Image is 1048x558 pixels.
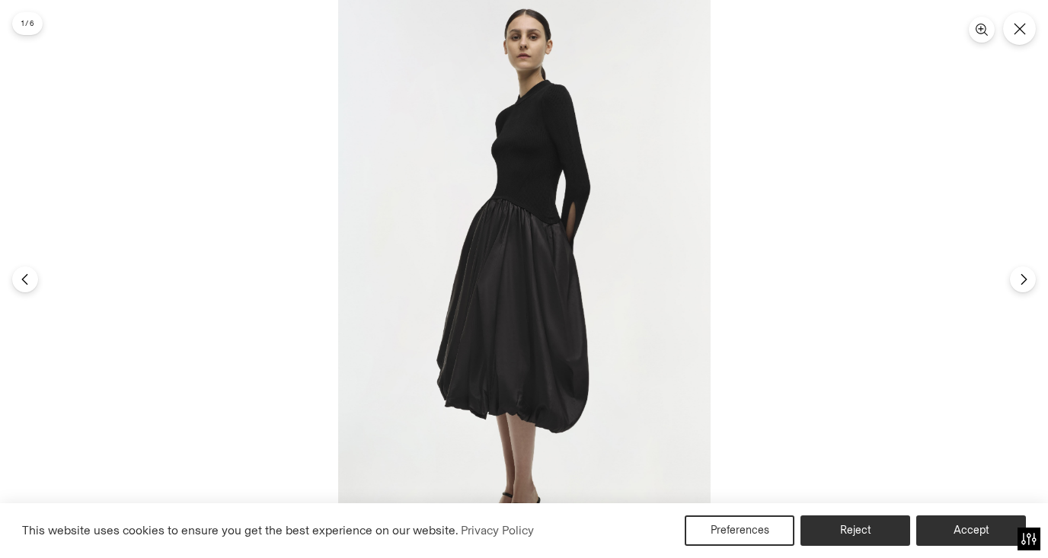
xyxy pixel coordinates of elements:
button: Reject [800,515,910,546]
a: Privacy Policy (opens in a new tab) [458,519,536,542]
iframe: Sign Up via Text for Offers [12,500,153,546]
button: Close [1003,12,1036,45]
button: Zoom [969,17,995,43]
button: Accept [916,515,1026,546]
button: Next [1010,266,1036,292]
button: Preferences [685,515,794,546]
span: This website uses cookies to ensure you get the best experience on our website. [22,523,458,537]
button: Previous [12,266,38,292]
